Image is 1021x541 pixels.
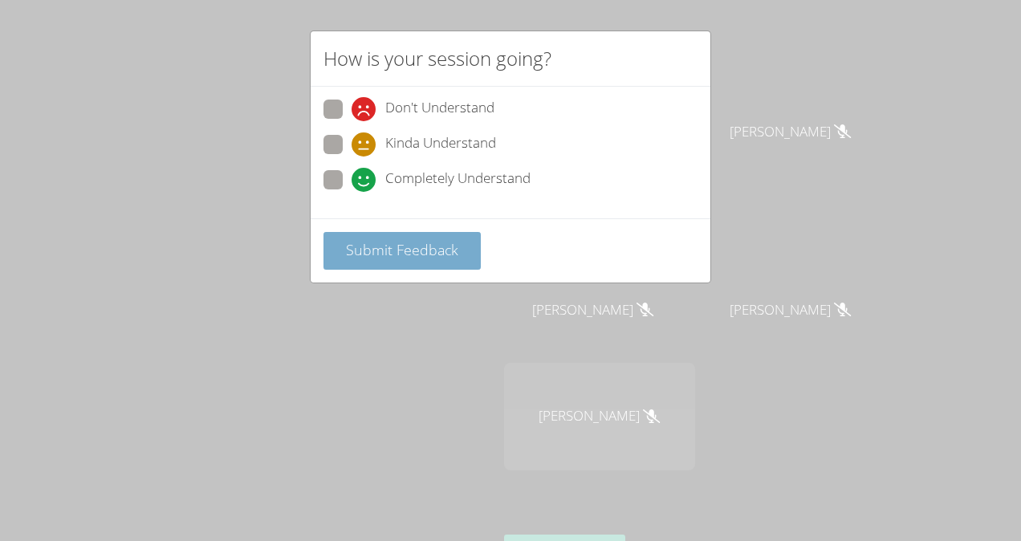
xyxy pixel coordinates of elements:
[323,44,551,73] h2: How is your session going?
[323,232,481,270] button: Submit Feedback
[385,97,494,121] span: Don't Understand
[385,132,496,157] span: Kinda Understand
[385,168,531,192] span: Completely Understand
[346,240,458,259] span: Submit Feedback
